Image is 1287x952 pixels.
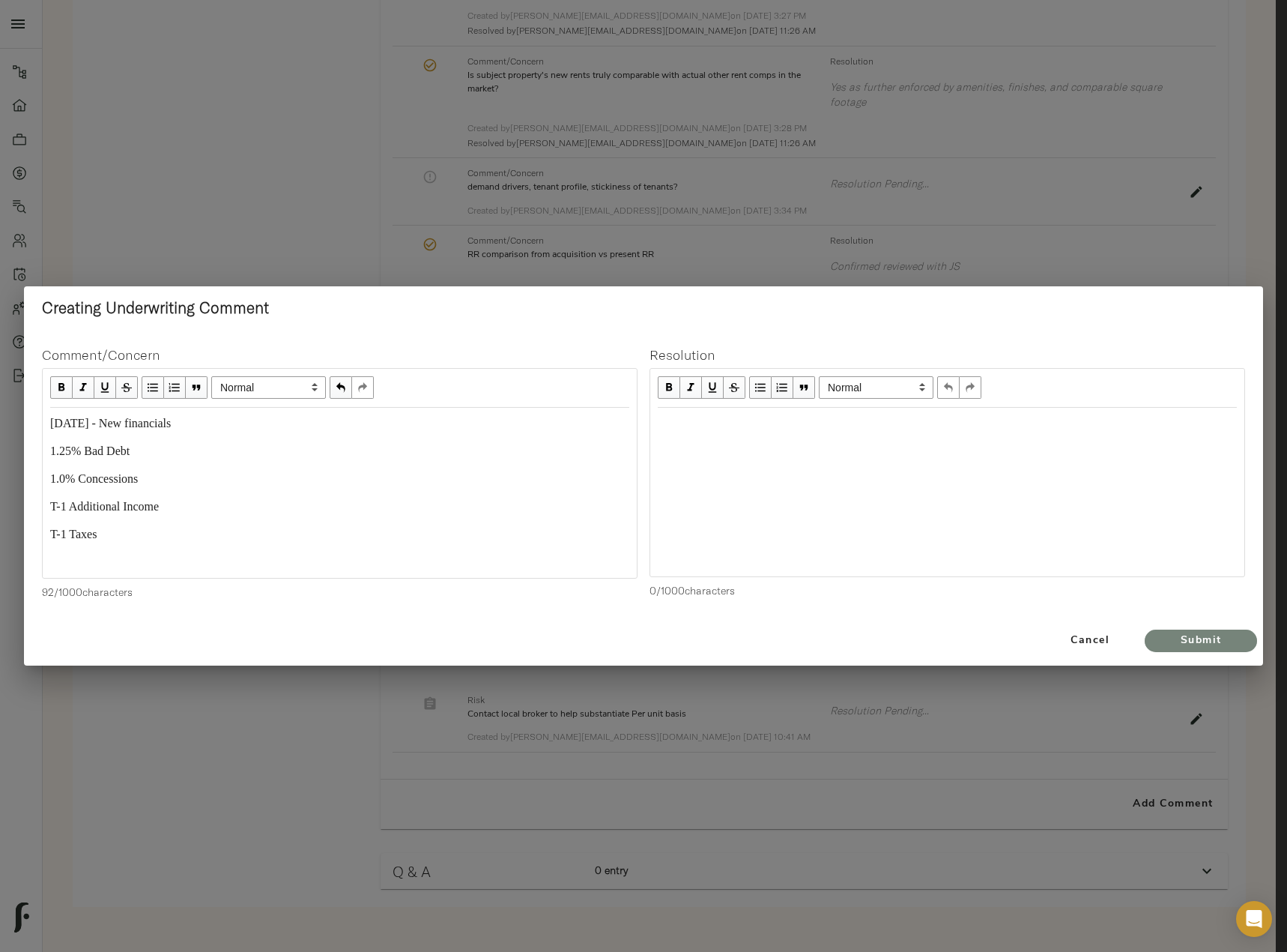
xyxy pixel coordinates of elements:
button: Cancel [1041,622,1139,660]
button: OL [772,376,793,399]
h4: Resolution [649,347,1245,364]
button: Redo [352,376,374,399]
button: Strikethrough [724,376,745,399]
div: Open Intercom Messenger [1236,901,1272,937]
span: [DATE] - New financials [50,417,171,430]
span: Submit [1160,632,1242,651]
button: OL [164,376,186,399]
p: 0 / 1000 characters [649,583,1245,598]
button: Blockquote [793,376,815,399]
button: Underline [702,376,724,399]
div: Edit text [43,409,636,577]
button: Bold [50,376,73,399]
div: Edit text [651,409,1244,439]
button: Undo [330,376,352,399]
span: Cancel [1047,632,1133,651]
button: Italic [680,376,702,399]
select: Block type [819,376,933,399]
button: Submit [1145,630,1257,652]
button: Undo [937,376,960,399]
h2: Creating Underwriting Comment [42,298,1245,317]
button: UL [749,376,772,399]
span: T-1 Taxes [50,528,97,540]
span: 1.0% Concessions [50,472,138,485]
span: T-1 Additional Income [50,500,159,513]
span: 1.25% Bad Debt [50,445,130,457]
button: Strikethrough [116,376,138,399]
button: Blockquote [186,376,208,399]
button: Italic [73,376,94,399]
button: Underline [94,376,116,399]
select: Block type [211,376,326,399]
h4: Comment/Concern [42,347,638,364]
span: Normal [211,376,326,399]
button: UL [142,376,164,399]
p: 92 / 1000 characters [42,585,638,600]
button: Bold [658,376,680,399]
button: Redo [960,376,981,399]
span: Normal [819,376,933,399]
